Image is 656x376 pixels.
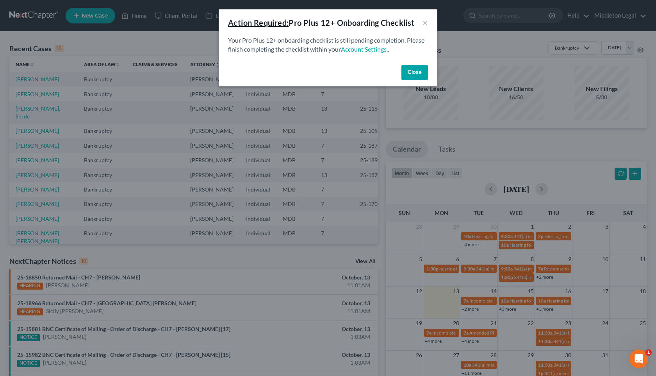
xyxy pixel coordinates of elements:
button: Close [401,65,428,81]
u: Action Required: [228,18,289,27]
span: 1 [645,349,652,356]
button: × [422,18,428,27]
p: Your Pro Plus 12+ onboarding checklist is still pending completion. Please finish completing the ... [228,36,428,54]
iframe: Intercom live chat [629,349,648,368]
a: Account Settings. [341,45,388,53]
div: Pro Plus 12+ Onboarding Checklist [228,17,415,28]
